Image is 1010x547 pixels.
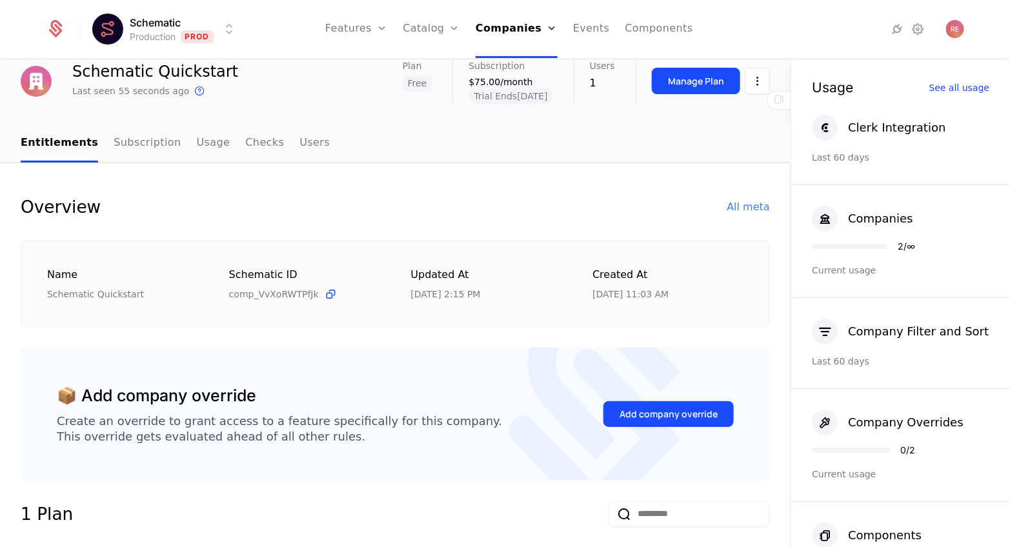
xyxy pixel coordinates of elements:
[812,355,989,368] div: Last 60 days
[57,384,256,408] div: 📦 Add company override
[299,124,330,163] a: Users
[812,319,989,344] button: Company Filter and Sort
[848,119,945,137] div: Clerk Integration
[229,288,319,301] span: comp_VvXoRWTPfJk
[114,124,181,163] a: Subscription
[469,88,552,104] span: Trial Ends [DATE]
[848,526,922,544] div: Components
[812,468,989,481] div: Current usage
[812,151,989,164] div: Last 60 days
[181,30,214,43] span: Prod
[592,267,743,283] div: Created at
[469,75,552,88] div: $75.00/month
[47,267,198,283] div: Name
[848,210,913,228] div: Companies
[411,267,562,283] div: Updated at
[898,242,915,251] div: 2 / ∞
[96,15,237,43] button: Select environment
[47,288,198,301] div: Schematic Quickstart
[72,64,238,79] div: Schematic Quickstart
[592,288,669,301] div: 5/16/25, 11:03 AM
[812,410,964,435] button: Company Overrides
[21,501,73,527] div: 1 Plan
[889,21,905,37] a: Integrations
[910,21,925,37] a: Settings
[21,124,770,163] nav: Main
[21,124,330,163] ul: Choose Sub Page
[130,15,181,30] span: Schematic
[72,85,189,97] div: Last seen 55 seconds ago
[590,61,615,70] span: Users
[668,75,724,88] div: Manage Plan
[92,14,123,45] img: Schematic
[848,413,964,432] div: Company Overrides
[812,264,989,277] div: Current usage
[245,124,284,163] a: Checks
[620,408,718,421] div: Add company override
[812,206,913,232] button: Companies
[848,323,989,341] div: Company Filter and Sort
[411,288,481,301] div: 9/3/25, 2:15 PM
[197,124,230,163] a: Usage
[229,267,380,283] div: Schematic ID
[812,81,853,94] div: Usage
[900,446,915,455] div: 0 / 2
[21,194,101,220] div: Overview
[590,75,615,91] div: 1
[21,66,52,97] img: Schematic Quickstart
[745,68,770,94] button: Select action
[57,413,502,444] div: Create an override to grant access to a feature specifically for this company. This override gets...
[946,20,964,38] img: Ryan Echternacht
[21,124,98,163] a: Entitlements
[130,30,176,43] div: Production
[812,115,945,141] button: Clerk Integration
[929,83,989,92] div: See all usage
[946,20,964,38] button: Open user button
[727,199,770,215] div: All meta
[403,61,422,70] span: Plan
[603,401,734,427] button: Add company override
[403,75,432,91] span: Free
[652,68,740,94] button: Manage Plan
[469,61,525,70] span: Subscription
